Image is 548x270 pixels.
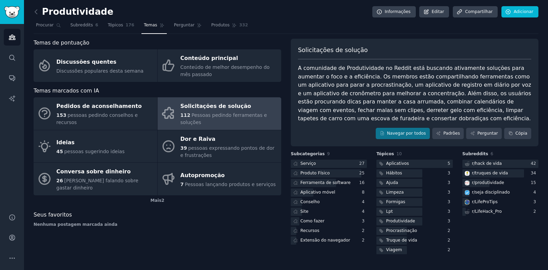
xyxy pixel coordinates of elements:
font: Produtividade [42,7,113,17]
font: 176 [126,23,135,27]
a: Hábitos3 [376,169,452,178]
font: Truque de vida [386,238,417,243]
font: Solicitações de solução [298,47,368,53]
img: Dicas de VidaPro [465,200,470,205]
a: Aplicativos5 [376,160,452,168]
font: Informações [385,9,411,14]
font: Viagem [386,247,402,252]
font: LifeHack_Pro [475,209,502,214]
font: Produtos [211,23,230,27]
font: 9 [327,151,330,156]
a: Conversa sobre dinheiro26[PERSON_NAME] falando sobre gastar dinheiro [34,163,157,195]
font: 3 [448,199,450,204]
font: Procrastinação [386,228,417,233]
font: Ferramenta de software [300,180,351,185]
a: Truque de vida2 [376,236,452,245]
img: Logotipo do GummySearch [4,6,20,18]
font: produtividade [475,180,504,185]
font: Como fazer [300,219,324,223]
font: Discussões populares desta semana [57,68,144,74]
font: seja disciplinado [475,190,510,195]
font: Lpt [386,209,393,214]
font: Dor e Raiva [180,136,215,142]
font: 112 [180,112,190,118]
font: 15 [531,180,536,185]
font: Seus favoritos [34,211,72,218]
font: Navegar por todos [387,131,426,136]
font: 2 [448,247,450,252]
font: Adicionar [514,9,533,14]
font: 153 [57,112,66,118]
font: Tópicos [376,151,394,156]
font: Limpeza [386,190,403,195]
a: Autopromoção7Pessoas lançando produtos e serviços [158,163,281,195]
font: 6 [490,151,493,156]
a: Aplicativo móvel8 [291,188,367,197]
img: truques de vida [465,171,470,176]
font: Hábitos [386,171,402,175]
a: Tópicos176 [105,20,137,34]
font: Serviço [300,161,316,166]
font: 3 [448,209,450,214]
font: Pessoas lançando produtos e serviços [185,182,276,187]
font: 3 [448,180,450,185]
font: 2 [362,238,365,243]
a: Discussões quentesDiscussões populares desta semana [34,49,157,82]
a: Informações [372,6,416,18]
a: Procrastinação2 [376,227,452,235]
font: r/ [472,171,475,175]
font: Compartilhar [465,9,493,14]
font: 26 [57,178,63,183]
img: produtividade [465,181,470,185]
font: 45 [57,149,63,154]
font: Site [300,209,309,214]
font: Pessoas pedindo ferramentas e soluções [180,112,267,125]
font: Temas [144,23,157,27]
a: Procurar [34,20,63,34]
a: Ajuda3 [376,179,452,187]
font: Cópia [515,131,527,136]
font: Ideias [57,139,75,146]
font: 7 [180,182,184,187]
font: r/ [472,190,475,195]
font: 10 [396,151,402,156]
a: Como fazer3 [291,217,367,226]
a: Adicionar [501,6,538,18]
a: Recursos2 [291,227,367,235]
font: hack de vida [475,161,502,166]
a: Pedidos de aconselhamento153pessoas pedindo conselhos e recursos [34,97,157,130]
a: Editar [419,6,449,18]
font: Temas marcados com IA [34,87,99,94]
font: 4 [533,190,536,195]
a: Conteúdo principalConteúdo de melhor desempenho do mês passado [158,49,281,82]
font: 5 [448,161,450,166]
a: seja disciplinador/seja disciplinado4 [462,188,538,197]
font: 3 [533,199,536,204]
font: 39 [180,145,187,151]
button: Cópia [504,128,531,139]
a: Produtividade3 [376,217,452,226]
font: 2 [362,228,365,233]
font: r/ [472,180,475,185]
a: Dor e Raiva39pessoas expressando pontos de dor e frustrações [158,130,281,163]
font: Produtividade [386,219,415,223]
a: Ideias45pessoas sugerindo ideias [34,130,157,163]
font: Formigas [386,199,405,204]
font: r/ [472,209,475,214]
font: Conteúdo principal [180,55,238,61]
font: Solicitações de solução [180,103,251,109]
a: Solicitações de solução112Pessoas pedindo ferramentas e soluções [158,97,281,130]
a: produtividader/produtividade15 [462,179,538,187]
a: Site4 [291,208,367,216]
font: 2 [448,228,450,233]
font: 3 [448,219,450,223]
a: Temas [141,20,167,34]
font: 2 [448,238,450,243]
font: Subreddits [71,23,93,27]
a: Ferramenta de software16 [291,179,367,187]
font: 2 [161,198,164,203]
font: 4 [362,209,365,214]
font: Aplicativo móvel [300,190,335,195]
font: [PERSON_NAME] falando sobre gastar dinheiro [57,178,138,191]
font: Mais [150,198,161,203]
